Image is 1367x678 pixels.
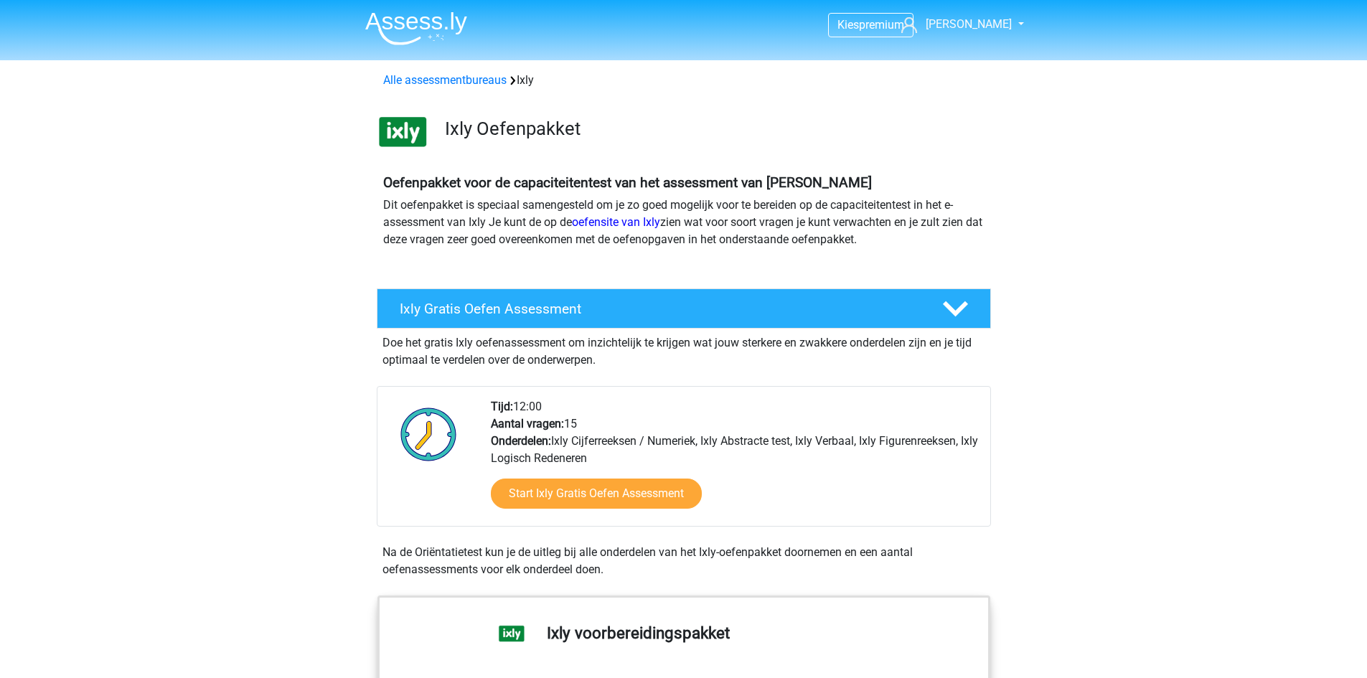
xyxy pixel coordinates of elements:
b: Tijd: [491,400,513,413]
h4: Ixly Gratis Oefen Assessment [400,301,919,317]
p: Dit oefenpakket is speciaal samengesteld om je zo goed mogelijk voor te bereiden op de capaciteit... [383,197,985,248]
b: Oefenpakket voor de capaciteitentest van het assessment van [PERSON_NAME] [383,174,872,191]
span: premium [859,18,904,32]
a: Alle assessmentbureaus [383,73,507,87]
div: Na de Oriëntatietest kun je de uitleg bij alle onderdelen van het Ixly-oefenpakket doornemen en e... [377,544,991,578]
a: [PERSON_NAME] [896,16,1013,33]
a: Start Ixly Gratis Oefen Assessment [491,479,702,509]
img: Assessly [365,11,467,45]
a: oefensite van Ixly [572,215,660,229]
div: Ixly [377,72,990,89]
div: Doe het gratis Ixly oefenassessment om inzichtelijk te krijgen wat jouw sterkere en zwakkere onde... [377,329,991,369]
span: [PERSON_NAME] [926,17,1012,31]
b: Onderdelen: [491,434,551,448]
b: Aantal vragen: [491,417,564,430]
a: Kiespremium [829,15,913,34]
a: Ixly Gratis Oefen Assessment [371,288,997,329]
img: Klok [393,398,465,470]
div: 12:00 15 Ixly Cijferreeksen / Numeriek, Ixly Abstracte test, Ixly Verbaal, Ixly Figurenreeksen, I... [480,398,990,526]
img: ixly.png [377,106,428,157]
h3: Ixly Oefenpakket [445,118,980,140]
span: Kies [837,18,859,32]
